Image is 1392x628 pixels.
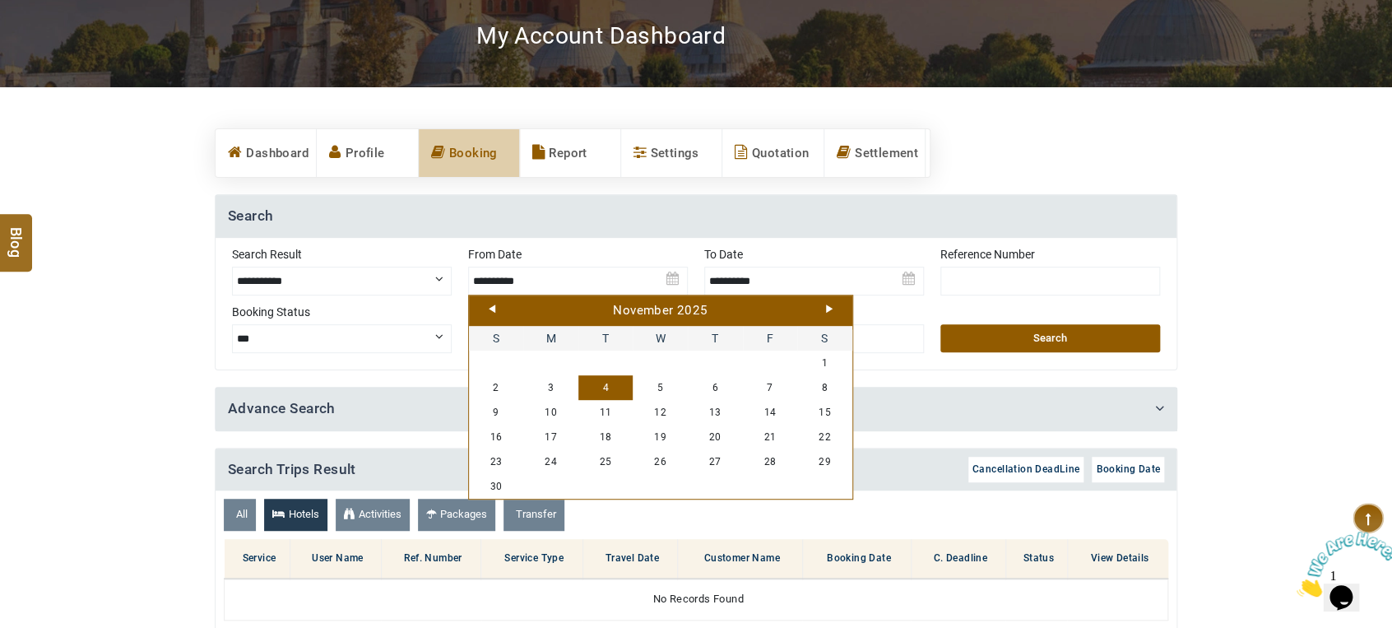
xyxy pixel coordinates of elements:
[520,129,620,177] a: Report
[677,303,708,318] span: 2025
[578,326,633,351] span: Tuesday
[6,226,27,240] span: Blog
[797,400,852,425] a: 15
[228,400,336,416] a: Advance Search
[419,129,519,177] a: Booking
[489,305,495,313] a: Prev
[621,129,722,177] a: Settings
[743,425,798,449] a: 21
[797,449,852,474] a: 29
[317,129,417,177] a: Profile
[797,351,852,375] a: 1
[523,400,578,425] a: 10
[972,463,1079,475] span: Cancellation DeadLine
[743,400,798,425] a: 14
[232,304,452,320] label: Booking Status
[722,129,823,177] a: Quotation
[469,449,524,474] a: 23
[1096,463,1160,475] span: Booking Date
[225,539,290,579] th: Service
[688,425,743,449] a: 20
[677,539,802,579] th: Customer Name
[216,449,1176,491] h4: Search Trips Result
[225,579,1168,620] td: No Records Found
[216,195,1176,238] h4: Search
[797,326,852,351] span: Saturday
[582,539,677,579] th: Travel Date
[578,449,633,474] a: 25
[469,375,524,400] a: 2
[633,425,688,449] a: 19
[469,326,524,351] span: Sunday
[232,246,452,263] label: Search Result
[336,499,410,531] a: Activities
[216,129,316,177] a: Dashboard
[797,375,852,400] a: 8
[688,449,743,474] a: 27
[503,499,564,531] a: Transfer
[940,324,1160,352] button: Search
[224,499,256,531] a: All
[469,474,524,499] a: 30
[797,425,852,449] a: 22
[743,326,798,351] span: Friday
[824,129,925,177] a: Settlement
[523,425,578,449] a: 17
[290,539,381,579] th: User Name
[578,425,633,449] a: 18
[911,539,1005,579] th: C. Deadline
[743,449,798,474] a: 28
[1290,525,1392,603] iframe: chat widget
[469,425,524,449] a: 16
[633,400,688,425] a: 12
[743,375,798,400] a: 7
[264,499,327,531] a: Hotels
[418,499,495,531] a: Packages
[688,400,743,425] a: 13
[469,400,524,425] a: 9
[7,7,13,21] span: 1
[523,375,578,400] a: 3
[1005,539,1067,579] th: Status
[523,326,578,351] span: Monday
[523,449,578,474] a: 24
[688,326,743,351] span: Thursday
[940,246,1160,263] label: Reference Number
[7,7,109,72] img: Chat attention grabber
[633,449,688,474] a: 26
[802,539,911,579] th: Booking Date
[633,326,688,351] span: Wednesday
[578,375,633,400] a: 4
[476,21,726,50] h2: My Account Dashboard
[578,400,633,425] a: 11
[688,375,743,400] a: 6
[481,539,583,579] th: Service Type
[1067,539,1167,579] th: View Details
[826,305,833,313] a: Next
[381,539,481,579] th: Ref. Number
[613,303,673,318] span: November
[633,375,688,400] a: 5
